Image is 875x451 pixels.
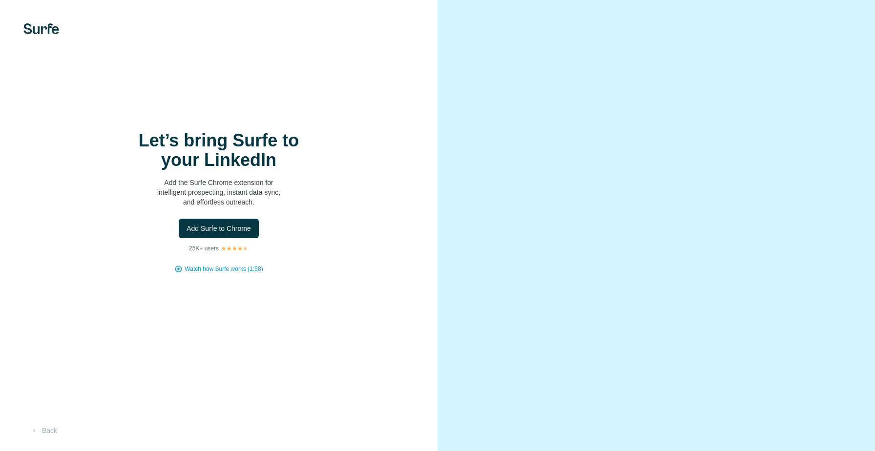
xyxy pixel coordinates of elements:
[179,219,259,238] button: Add Surfe to Chrome
[121,178,316,207] p: Add the Surfe Chrome extension for intelligent prospecting, instant data sync, and effortless out...
[23,422,64,439] button: Back
[185,265,263,273] button: Watch how Surfe works (1:58)
[187,224,251,233] span: Add Surfe to Chrome
[121,131,316,170] h1: Let’s bring Surfe to your LinkedIn
[221,246,249,251] img: Rating Stars
[23,23,59,34] img: Surfe's logo
[189,244,219,253] p: 25K+ users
